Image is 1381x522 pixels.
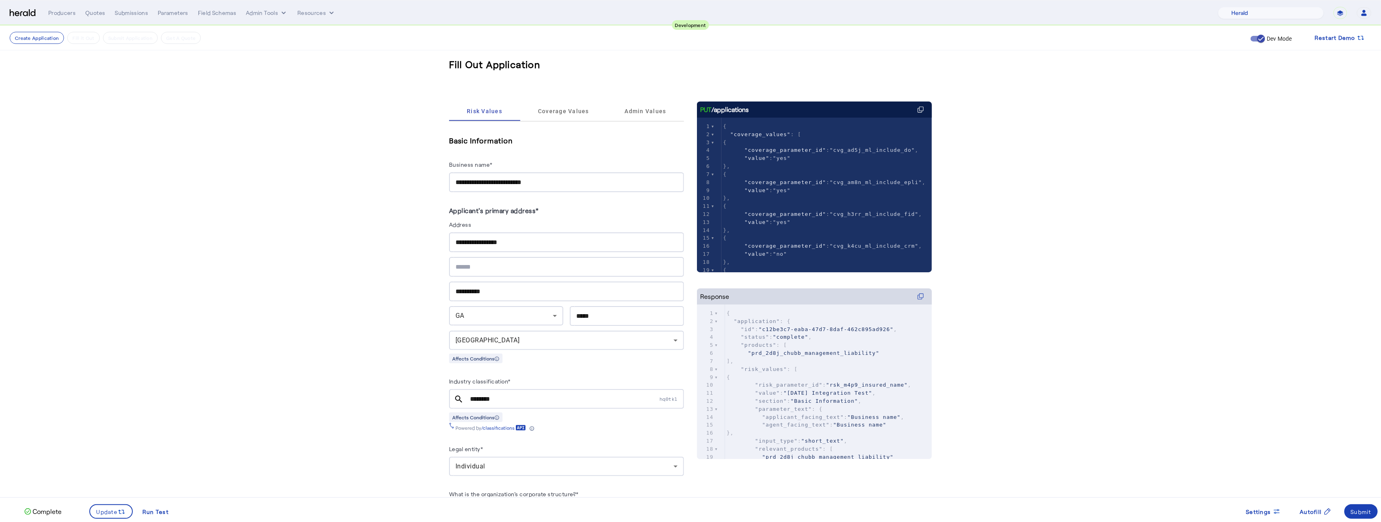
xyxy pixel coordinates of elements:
span: : , [727,414,904,420]
div: 1 [697,309,715,317]
h3: Fill Out Application [449,58,540,71]
div: 1 [697,122,711,130]
span: { [723,235,727,241]
span: "cvg_am8n_ml_include_epli" [830,179,922,185]
span: "parameter_text" [755,406,812,412]
span: "applicant_facing_text" [762,414,844,420]
div: 14 [697,226,711,234]
span: }, [723,163,730,169]
span: GA [456,312,464,319]
span: "agent_facing_text" [762,422,830,428]
span: "short_text" [801,438,844,444]
button: Submit Application [103,32,158,44]
div: 6 [697,349,715,357]
div: Parameters [158,9,188,17]
span: { [723,267,727,273]
div: 18 [697,258,711,266]
span: "value" [744,187,769,193]
span: : [723,219,791,225]
h5: Basic Information [449,135,684,147]
span: "value" [755,390,780,396]
label: Applicant's primary address* [449,207,539,214]
span: { [723,171,727,177]
span: "Basic Information" [791,398,858,404]
span: }, [723,195,730,201]
span: : , [727,326,897,332]
div: 9 [697,186,711,195]
span: : [ [727,446,833,452]
span: "risk_values" [741,366,787,372]
span: "id" [741,326,755,332]
button: Restart Demo [1308,31,1371,45]
div: Response [700,292,729,301]
span: : [723,187,791,193]
p: Complete [31,507,62,516]
div: /applications [700,105,749,114]
span: : , [727,438,847,444]
span: "coverage_parameter_id" [744,147,826,153]
span: : , [727,334,812,340]
div: 3 [697,325,715,333]
span: "yes" [773,187,791,193]
span: "cvg_ad5j_ml_include_do" [830,147,915,153]
span: "c12be3c7-eaba-47d7-8daf-462c895ad926" [759,326,893,332]
span: "prd_2d8j_chubb_management_liability" [762,454,894,460]
button: Update [89,504,133,519]
span: "value" [744,155,769,161]
div: 13 [697,218,711,226]
div: 3 [697,139,711,147]
span: : [727,422,886,428]
a: /classifications [481,425,526,431]
div: 5 [697,341,715,349]
span: : , [723,243,922,249]
span: "coverage_values" [730,131,791,137]
mat-icon: search [449,394,468,404]
span: "relevant_products" [755,446,823,452]
span: { [727,374,730,380]
span: Risk Values [467,108,502,114]
label: Address [449,221,472,228]
span: : { [727,406,822,412]
div: 7 [697,357,715,365]
button: Autofill [1294,504,1338,519]
span: "yes" [773,219,791,225]
span: "products" [741,342,776,348]
span: "Business name" [833,422,886,428]
div: 15 [697,421,715,429]
span: Admin Values [625,108,666,114]
span: : , [727,398,862,404]
span: "cvg_h3rr_ml_include_fid" [830,211,919,217]
span: : [ [727,366,798,372]
label: Legal entity* [449,445,483,452]
div: Affects Conditions [449,412,503,422]
label: What is the organization's corporate structure?* [449,491,579,497]
div: 10 [697,381,715,389]
span: Individual [456,462,485,470]
div: Quotes [85,9,105,17]
span: }, [723,227,730,233]
span: Update [97,507,118,516]
span: "section" [755,398,787,404]
div: 14 [697,413,715,421]
div: 17 [697,437,715,445]
button: Settings [1240,504,1287,519]
div: Field Schemas [198,9,237,17]
button: Run Test [136,504,175,519]
div: 15 [697,234,711,242]
button: Get A Quote [161,32,201,44]
div: Powered by [456,425,534,431]
herald-code-block: Response [697,288,932,443]
div: Affects Conditions [449,354,503,363]
span: : , [727,390,876,396]
div: 2 [697,130,711,139]
span: : , [723,147,919,153]
span: "Business name" [847,414,901,420]
img: Herald Logo [10,9,35,17]
div: 16 [697,429,715,437]
span: "cvg_k4cu_ml_include_crm" [830,243,919,249]
div: 6 [697,162,711,170]
span: "coverage_parameter_id" [744,179,826,185]
div: 5 [697,154,711,162]
div: 11 [697,389,715,397]
label: Dev Mode [1265,35,1292,43]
